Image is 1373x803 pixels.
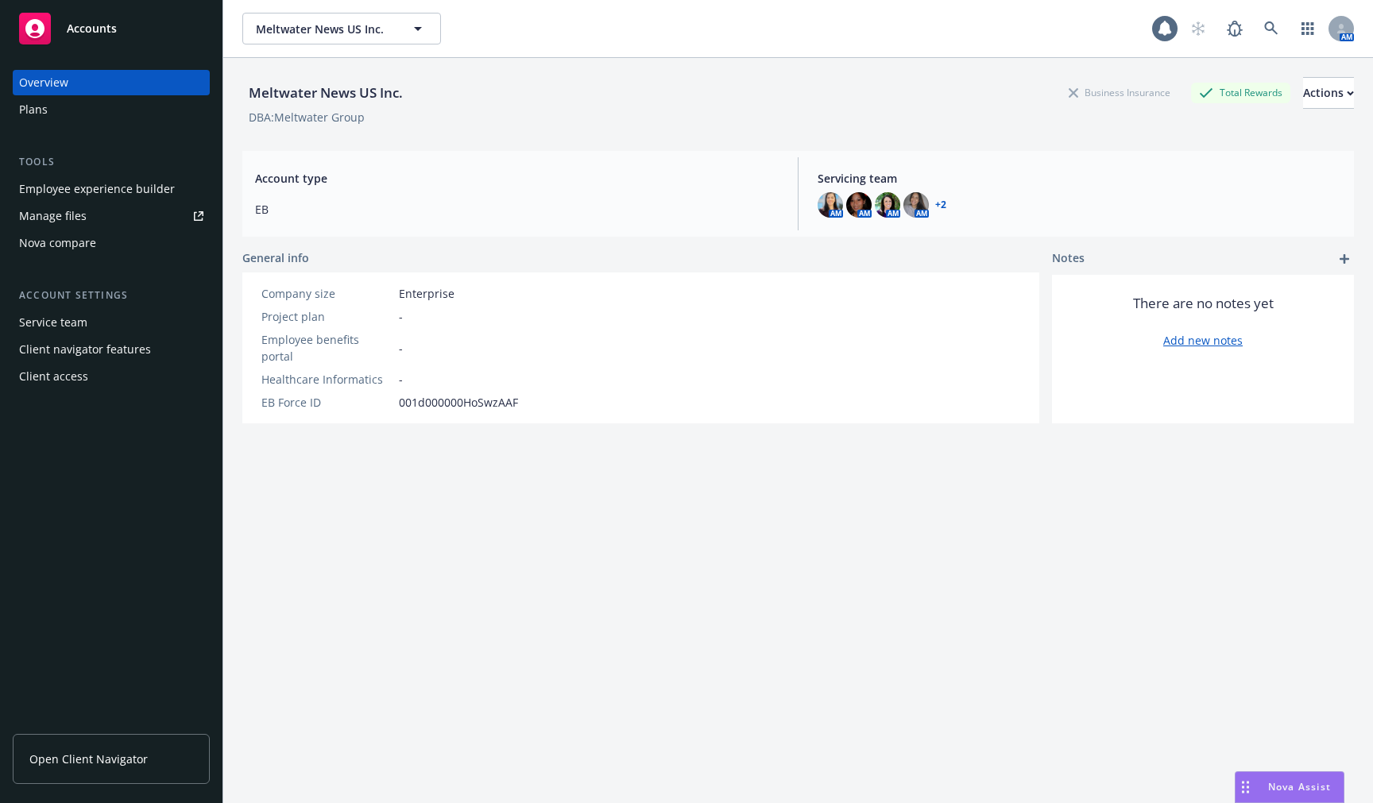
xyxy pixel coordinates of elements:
[1052,249,1085,268] span: Notes
[19,176,175,202] div: Employee experience builder
[242,83,409,103] div: Meltwater News US Inc.
[399,308,403,325] span: -
[19,337,151,362] div: Client navigator features
[1236,772,1255,802] div: Drag to move
[261,308,393,325] div: Project plan
[13,230,210,256] a: Nova compare
[818,170,1341,187] span: Servicing team
[19,230,96,256] div: Nova compare
[1268,780,1331,793] span: Nova Assist
[1191,83,1290,102] div: Total Rewards
[19,70,68,95] div: Overview
[1133,294,1274,313] span: There are no notes yet
[255,170,779,187] span: Account type
[261,394,393,411] div: EB Force ID
[1303,77,1354,109] button: Actions
[13,337,210,362] a: Client navigator features
[399,394,518,411] span: 001d000000HoSwzAAF
[19,310,87,335] div: Service team
[903,192,929,218] img: photo
[818,192,843,218] img: photo
[19,97,48,122] div: Plans
[1182,13,1214,44] a: Start snowing
[19,203,87,229] div: Manage files
[261,371,393,388] div: Healthcare Informatics
[1235,771,1344,803] button: Nova Assist
[13,203,210,229] a: Manage files
[1303,78,1354,108] div: Actions
[249,109,365,125] div: DBA: Meltwater Group
[13,288,210,303] div: Account settings
[19,364,88,389] div: Client access
[13,154,210,170] div: Tools
[242,249,309,266] span: General info
[1219,13,1251,44] a: Report a Bug
[13,70,210,95] a: Overview
[399,371,403,388] span: -
[935,200,946,210] a: +2
[261,285,393,302] div: Company size
[242,13,441,44] button: Meltwater News US Inc.
[13,6,210,51] a: Accounts
[399,285,454,302] span: Enterprise
[1292,13,1324,44] a: Switch app
[399,340,403,357] span: -
[875,192,900,218] img: photo
[1061,83,1178,102] div: Business Insurance
[13,176,210,202] a: Employee experience builder
[13,364,210,389] a: Client access
[67,22,117,35] span: Accounts
[1163,332,1243,349] a: Add new notes
[255,201,779,218] span: EB
[261,331,393,365] div: Employee benefits portal
[1335,249,1354,268] a: add
[256,21,393,37] span: Meltwater News US Inc.
[13,97,210,122] a: Plans
[13,310,210,335] a: Service team
[29,751,148,767] span: Open Client Navigator
[1255,13,1287,44] a: Search
[846,192,872,218] img: photo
